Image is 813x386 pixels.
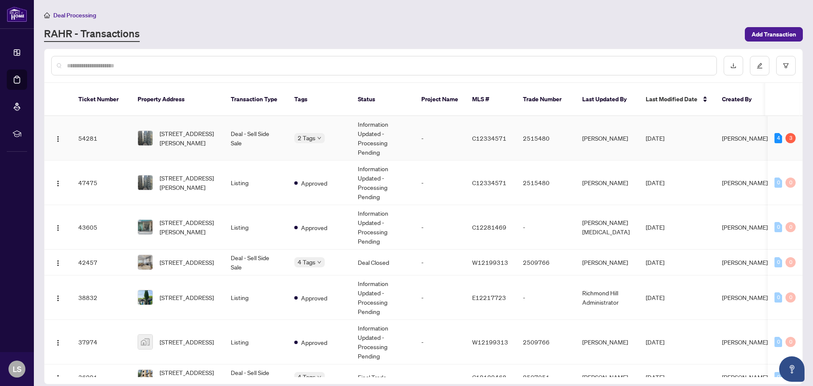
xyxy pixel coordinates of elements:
img: thumbnail-img [138,175,152,190]
th: Ticket Number [72,83,131,116]
td: Listing [224,205,288,250]
button: Logo [51,255,65,269]
span: [PERSON_NAME] [722,258,768,266]
div: 0 [785,222,796,232]
button: Logo [51,131,65,145]
td: 2515480 [516,161,575,205]
td: Deal - Sell Side Sale [224,250,288,275]
span: [PERSON_NAME] [722,179,768,186]
span: W12199313 [472,258,508,266]
span: [DATE] [646,179,664,186]
td: 37974 [72,320,131,364]
span: W12199313 [472,338,508,346]
img: thumbnail-img [138,131,152,145]
img: Logo [55,136,61,142]
td: Information Updated - Processing Pending [351,275,415,320]
td: - [415,205,465,250]
td: - [516,275,575,320]
img: Logo [55,180,61,187]
span: down [317,375,321,379]
td: [PERSON_NAME] [575,320,639,364]
span: [DATE] [646,294,664,301]
button: filter [776,56,796,75]
td: Information Updated - Processing Pending [351,116,415,161]
span: home [44,12,50,18]
td: Deal Closed [351,250,415,275]
div: 0 [774,178,782,188]
td: Listing [224,275,288,320]
img: thumbnail-img [138,220,152,234]
div: 0 [774,222,782,232]
div: 0 [774,372,782,382]
td: [PERSON_NAME][MEDICAL_DATA] [575,205,639,250]
img: Logo [55,260,61,267]
td: Deal - Sell Side Sale [224,116,288,161]
span: [PERSON_NAME] [722,134,768,142]
th: Property Address [131,83,224,116]
th: Trade Number [516,83,575,116]
span: Deal Processing [53,11,96,19]
td: Richmond Hill Administrator [575,275,639,320]
th: Status [351,83,415,116]
img: thumbnail-img [138,255,152,269]
div: 0 [785,292,796,303]
td: 47475 [72,161,131,205]
span: C12129468 [472,373,506,381]
span: Approved [301,338,327,347]
th: MLS # [465,83,516,116]
span: [STREET_ADDRESS] [160,337,214,347]
span: [DATE] [646,373,664,381]
img: thumbnail-img [138,370,152,384]
div: 3 [785,133,796,143]
span: Approved [301,223,327,232]
button: Open asap [779,356,805,382]
span: Approved [301,293,327,303]
button: Logo [51,176,65,189]
td: Information Updated - Processing Pending [351,161,415,205]
span: down [317,136,321,140]
td: 54281 [72,116,131,161]
div: 4 [774,133,782,143]
button: edit [750,56,769,75]
span: filter [783,63,789,69]
img: Logo [55,225,61,231]
td: Listing [224,320,288,364]
span: down [317,260,321,264]
span: Last Modified Date [646,94,697,104]
div: 0 [774,257,782,267]
td: Information Updated - Processing Pending [351,205,415,250]
td: 42457 [72,250,131,275]
td: [PERSON_NAME] [575,250,639,275]
td: 2515480 [516,116,575,161]
td: - [415,320,465,364]
img: thumbnail-img [138,290,152,305]
div: 0 [774,337,782,347]
span: [PERSON_NAME] [722,223,768,231]
span: download [730,63,736,69]
th: Transaction Type [224,83,288,116]
span: C12334571 [472,134,506,142]
td: - [415,161,465,205]
th: Project Name [415,83,465,116]
span: 4 Tags [298,372,315,382]
span: [STREET_ADDRESS][PERSON_NAME] [160,218,217,236]
td: 43605 [72,205,131,250]
span: [STREET_ADDRESS][PERSON_NAME] [160,173,217,192]
img: thumbnail-img [138,335,152,349]
span: [STREET_ADDRESS] [160,293,214,302]
td: 38832 [72,275,131,320]
span: [STREET_ADDRESS] [160,258,214,267]
span: [PERSON_NAME] [722,294,768,301]
td: Listing [224,161,288,205]
span: LS [13,363,22,375]
th: Tags [288,83,351,116]
span: [DATE] [646,258,664,266]
button: Add Transaction [745,27,803,42]
span: Approved [301,178,327,188]
button: Logo [51,335,65,349]
span: [PERSON_NAME] [722,338,768,346]
span: [DATE] [646,338,664,346]
span: Add Transaction [752,28,796,41]
th: Last Updated By [575,83,639,116]
td: - [516,205,575,250]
